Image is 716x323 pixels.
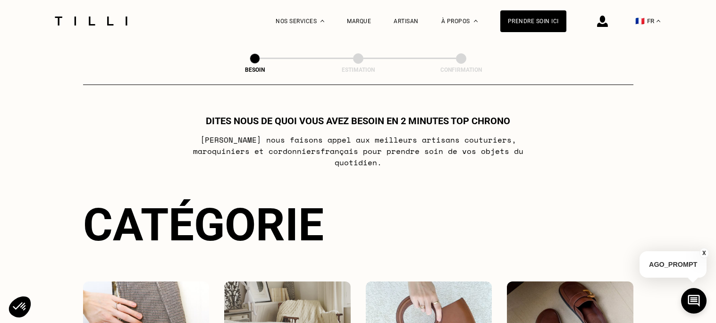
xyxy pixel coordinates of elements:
[206,115,510,127] h1: Dites nous de quoi vous avez besoin en 2 minutes top chrono
[208,67,302,73] div: Besoin
[474,20,478,22] img: Menu déroulant à propos
[320,20,324,22] img: Menu déroulant
[597,16,608,27] img: icône connexion
[171,134,545,168] p: [PERSON_NAME] nous faisons appel aux meilleurs artisans couturiers , maroquiniers et cordonniers ...
[347,18,371,25] a: Marque
[635,17,645,25] span: 🇫🇷
[51,17,131,25] img: Logo du service de couturière Tilli
[657,20,660,22] img: menu déroulant
[83,198,633,251] div: Catégorie
[500,10,566,32] a: Prendre soin ici
[394,18,419,25] a: Artisan
[311,67,405,73] div: Estimation
[414,67,508,73] div: Confirmation
[699,248,709,258] button: X
[640,251,707,278] p: AGO_PROMPT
